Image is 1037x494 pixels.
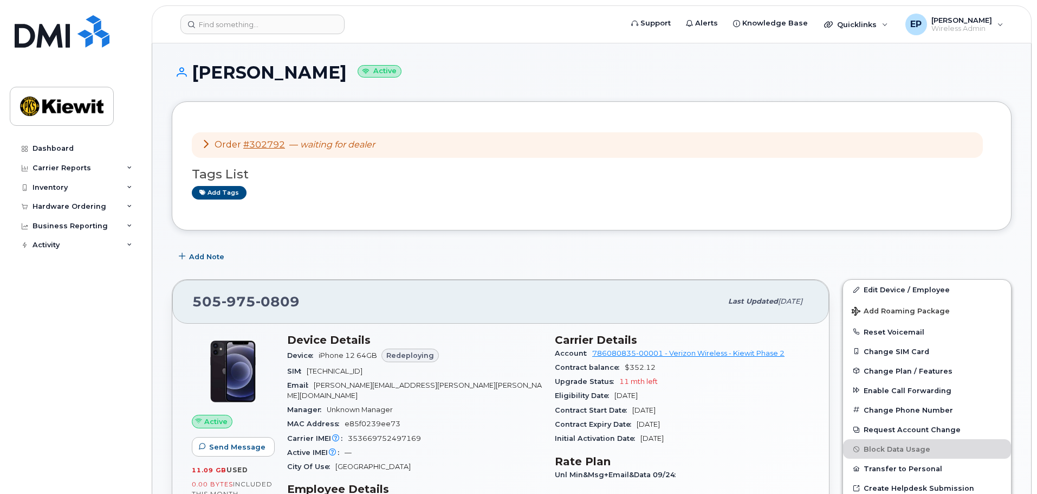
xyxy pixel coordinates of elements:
span: — [345,448,352,457]
span: Manager [287,406,327,414]
span: Active IMEI [287,448,345,457]
span: SIM [287,367,307,375]
span: Carrier IMEI [287,434,348,442]
span: 0809 [256,293,300,310]
span: Email [287,381,314,389]
a: Add tags [192,186,247,200]
h3: Rate Plan [555,455,809,468]
span: — [289,139,375,150]
button: Change Plan / Features [843,361,1011,381]
span: Device [287,351,319,360]
span: Change Plan / Features [864,367,952,375]
button: Add Note [172,247,234,266]
span: Unknown Manager [327,406,393,414]
h3: Device Details [287,333,542,347]
span: Enable Call Forwarding [864,386,951,394]
small: Active [358,65,401,78]
a: 786080835-00001 - Verizon Wireless - Kiewit Phase 2 [592,349,785,357]
span: Add Note [189,252,224,262]
h3: Tags List [192,168,991,181]
span: [DATE] [640,434,664,442]
span: Eligibility Date [555,392,614,400]
button: Enable Call Forwarding [843,381,1011,400]
span: Last updated [728,297,778,305]
button: Reset Voicemail [843,322,1011,342]
span: e85f0239ee73 [345,420,400,428]
span: 0.00 Bytes [192,480,233,488]
span: Active [204,416,228,427]
span: Contract Expiry Date [555,420,637,428]
h1: [PERSON_NAME] [172,63,1012,82]
span: iPhone 12 64GB [319,351,377,360]
button: Request Account Change [843,420,1011,439]
span: Contract balance [555,363,625,371]
a: #302792 [243,139,285,150]
span: 505 [192,293,300,310]
button: Transfer to Personal [843,459,1011,478]
span: Redeploying [386,350,434,361]
span: Add Roaming Package [852,307,950,317]
span: [PERSON_NAME][EMAIL_ADDRESS][PERSON_NAME][PERSON_NAME][DOMAIN_NAME] [287,381,542,399]
span: 11.09 GB [192,466,226,474]
img: iPhone_12.jpg [200,339,265,404]
button: Add Roaming Package [843,299,1011,322]
button: Change SIM Card [843,342,1011,361]
span: $352.12 [625,363,656,371]
span: Unl Min&Msg+Email&Data 09/24 [555,471,681,479]
button: Change Phone Number [843,400,1011,420]
span: 11 mth left [619,377,658,386]
span: [TECHNICAL_ID] [307,367,362,375]
h3: Carrier Details [555,333,809,347]
span: Upgrade Status [555,377,619,386]
em: waiting for dealer [300,139,375,150]
span: [DATE] [778,297,802,305]
span: [DATE] [632,406,656,414]
span: City Of Use [287,463,335,471]
span: 975 [222,293,256,310]
span: MAC Address [287,420,345,428]
button: Send Message [192,437,275,457]
span: [DATE] [614,392,638,400]
span: 353669752497169 [348,434,421,442]
span: [DATE] [637,420,660,428]
span: Order [215,139,241,150]
span: Contract Start Date [555,406,632,414]
a: Edit Device / Employee [843,280,1011,299]
span: Send Message [209,442,265,452]
span: [GEOGRAPHIC_DATA] [335,463,411,471]
span: Account [555,349,592,357]
button: Block Data Usage [843,439,1011,459]
span: used [226,466,248,474]
iframe: Messenger Launcher [990,447,1029,486]
span: Initial Activation Date [555,434,640,442]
